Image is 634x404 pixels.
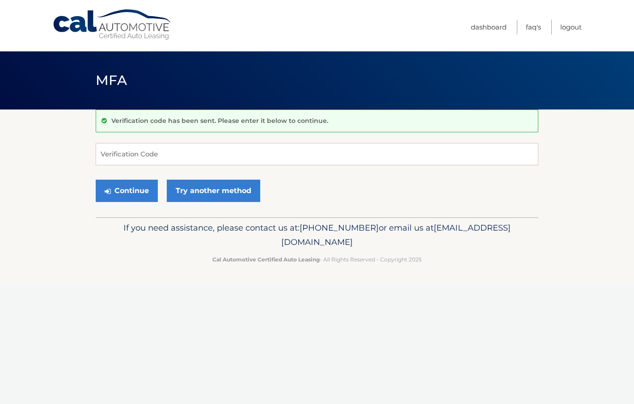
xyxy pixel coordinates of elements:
span: MFA [96,72,127,88]
span: [PHONE_NUMBER] [300,223,379,233]
a: Dashboard [471,20,507,34]
span: [EMAIL_ADDRESS][DOMAIN_NAME] [281,223,511,247]
a: Cal Automotive [52,9,173,41]
a: FAQ's [526,20,541,34]
input: Verification Code [96,143,538,165]
p: - All Rights Reserved - Copyright 2025 [101,255,533,264]
button: Continue [96,180,158,202]
p: If you need assistance, please contact us at: or email us at [101,221,533,249]
strong: Cal Automotive Certified Auto Leasing [212,256,320,263]
a: Try another method [167,180,260,202]
a: Logout [560,20,582,34]
p: Verification code has been sent. Please enter it below to continue. [111,117,328,125]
